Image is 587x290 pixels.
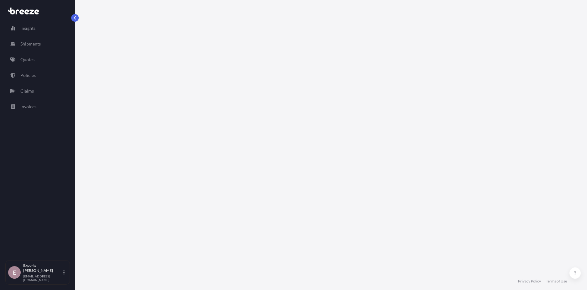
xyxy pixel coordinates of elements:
a: Privacy Policy [518,279,541,284]
p: Invoices [20,104,36,110]
p: Exports [PERSON_NAME] [23,263,62,273]
a: Quotes [5,53,70,66]
a: Shipments [5,38,70,50]
a: Insights [5,22,70,35]
p: Claims [20,88,34,94]
p: Insights [20,25,35,31]
p: Quotes [20,56,34,63]
p: Shipments [20,41,41,47]
p: [EMAIL_ADDRESS][DOMAIN_NAME] [23,274,62,282]
a: Invoices [5,100,70,113]
p: Policies [20,72,36,78]
a: Policies [5,69,70,82]
span: E [13,269,16,276]
a: Terms of Use [546,279,567,284]
a: Claims [5,85,70,97]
